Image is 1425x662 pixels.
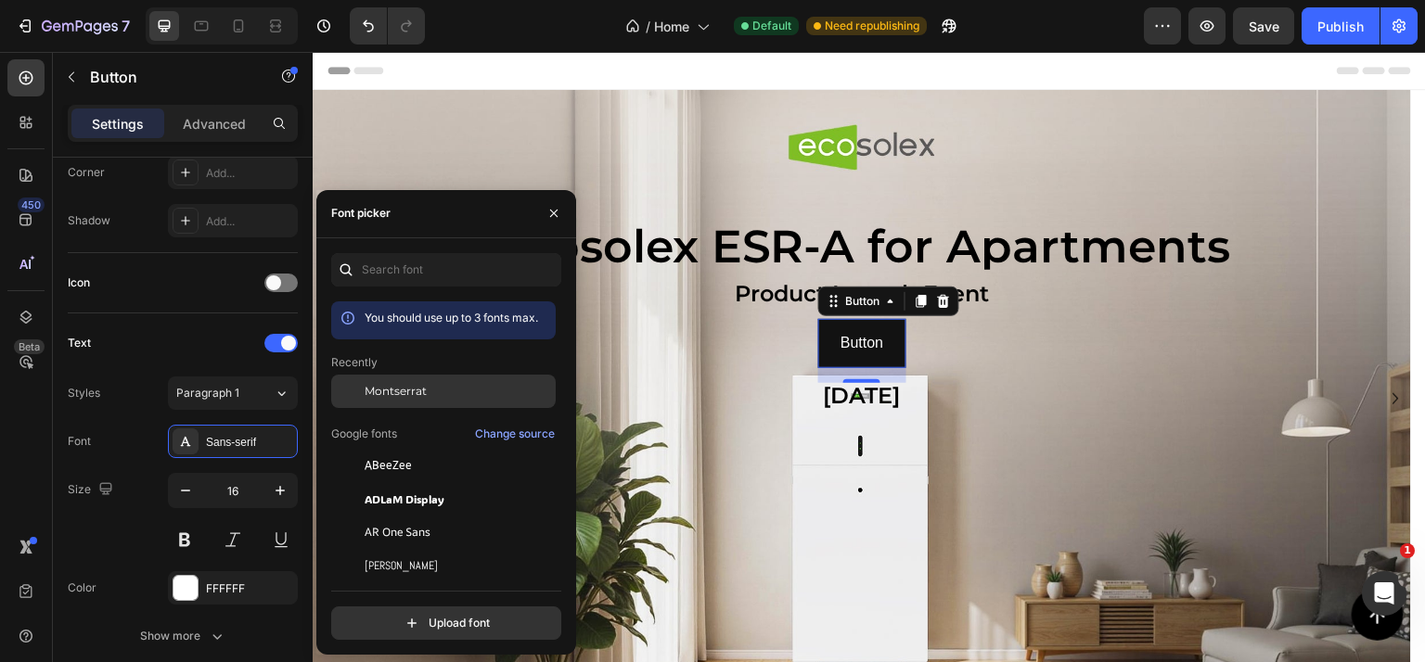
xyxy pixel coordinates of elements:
[140,627,226,645] div: Show more
[68,335,91,351] div: Text
[206,580,293,597] div: FFFFFF
[68,212,110,229] div: Shadow
[752,18,791,34] span: Default
[1302,7,1380,45] button: Publish
[68,433,91,450] div: Font
[331,205,391,222] div: Font picker
[68,164,105,181] div: Corner
[206,434,293,451] div: Sans-serif
[331,354,378,371] p: Recently
[524,64,575,188] span: _
[511,330,588,357] span: [DATE]
[529,241,571,258] div: Button
[68,274,90,291] div: Icon
[1069,332,1098,362] button: Carousel Next Arrow
[168,376,298,410] button: Paragraph 1
[654,17,689,36] span: Home
[350,7,425,45] div: Undo/Redo
[506,267,593,316] button: <p>Button</p>
[122,15,130,37] p: 7
[422,228,676,255] span: Product Launch Event
[90,66,248,88] p: Button
[176,385,239,401] span: Paragraph 1
[1249,19,1279,34] span: Save
[7,7,138,45] button: 7
[365,383,427,400] span: Montserrat
[1362,571,1406,616] iframe: Intercom live chat
[183,114,246,134] p: Advanced
[528,278,571,305] p: Button
[68,619,298,653] button: Show more
[1233,7,1294,45] button: Save
[313,52,1425,662] iframe: Design area
[181,167,918,222] span: Ecosolex ESR-A for Apartments
[365,524,430,541] span: AR One Sans
[68,579,96,596] div: Color
[474,423,556,445] button: Change source
[475,426,555,442] div: Change source
[206,213,293,230] div: Add...
[365,457,412,474] span: ABeeZee
[14,339,45,354] div: Beta
[365,557,438,574] span: [PERSON_NAME]
[365,311,538,325] span: You should use up to 3 fonts max.
[68,477,117,503] div: Size
[825,18,919,34] span: Need republishing
[331,426,397,442] p: Google fonts
[331,253,561,286] input: Search font
[331,606,561,640] button: Upload font
[18,197,45,212] div: 450
[646,17,650,36] span: /
[206,165,293,182] div: Add...
[1400,543,1415,558] span: 1
[92,114,144,134] p: Settings
[403,614,490,632] div: Upload font
[365,490,444,507] span: ADLaM Display
[1317,17,1364,36] div: Publish
[68,385,100,401] div: Styles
